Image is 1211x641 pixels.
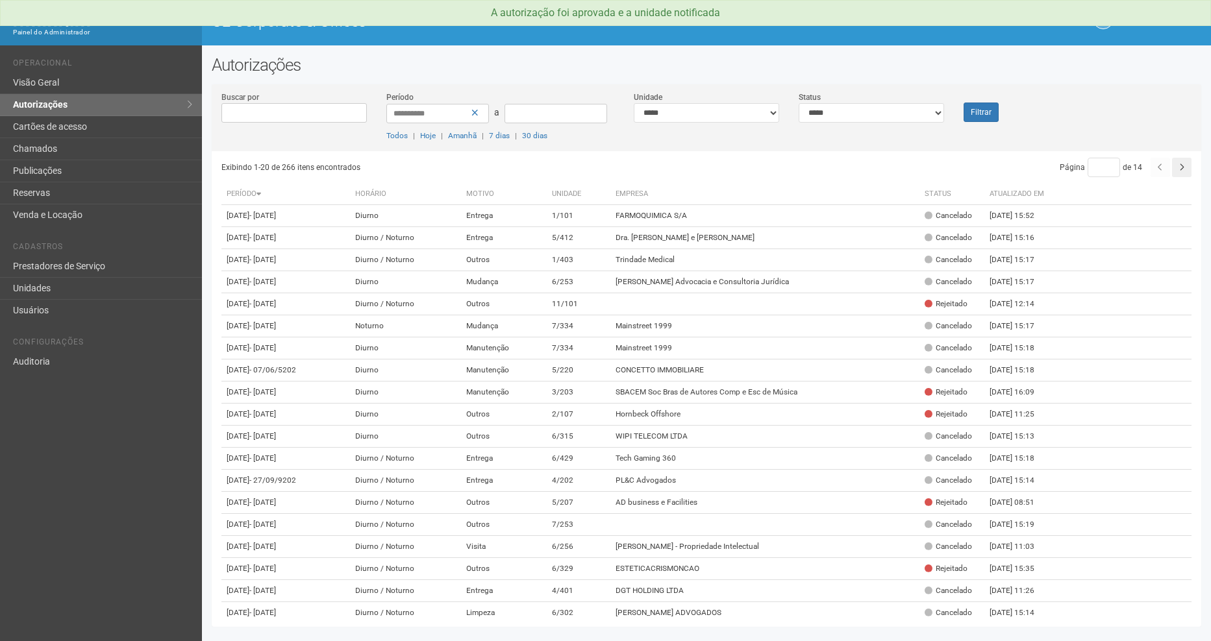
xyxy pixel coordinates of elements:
[221,158,707,177] div: Exibindo 1-20 de 266 itens encontrados
[350,492,462,514] td: Diurno / Noturno
[547,558,610,580] td: 6/329
[249,431,276,441] span: - [DATE]
[350,426,462,448] td: Diurno
[212,55,1201,75] h2: Autorizações
[448,131,477,140] a: Amanhã
[984,514,1056,536] td: [DATE] 15:19
[249,409,276,418] span: - [DATE]
[249,498,276,507] span: - [DATE]
[350,558,462,580] td: Diurno / Noturno
[249,564,276,573] span: - [DATE]
[461,580,547,602] td: Entrega
[984,492,1056,514] td: [DATE] 08:51
[984,359,1056,381] td: [DATE] 15:18
[925,387,968,398] div: Rejeitado
[221,184,350,205] th: Período
[221,536,350,558] td: [DATE]
[547,404,610,426] td: 2/107
[221,293,350,315] td: [DATE]
[461,337,547,359] td: Manutenção
[249,365,296,374] span: - 07/06/5202
[461,448,547,470] td: Entrega
[610,184,919,205] th: Empresa
[461,249,547,271] td: Outros
[461,227,547,249] td: Entrega
[441,131,443,140] span: |
[964,103,999,122] button: Filtrar
[420,131,436,140] a: Hoje
[413,131,415,140] span: |
[221,381,350,404] td: [DATE]
[547,580,610,602] td: 4/401
[610,315,919,337] td: Mainstreet 1999
[610,249,919,271] td: Trindade Medical
[350,337,462,359] td: Diurno
[547,337,610,359] td: 7/334
[249,321,276,330] span: - [DATE]
[925,232,972,243] div: Cancelado
[249,520,276,529] span: - [DATE]
[350,448,462,470] td: Diurno / Noturno
[984,315,1056,337] td: [DATE] 15:17
[249,277,276,286] span: - [DATE]
[919,184,984,205] th: Status
[461,404,547,426] td: Outros
[984,184,1056,205] th: Atualizado em
[221,470,350,492] td: [DATE]
[221,359,350,381] td: [DATE]
[350,249,462,271] td: Diurno / Noturno
[350,514,462,536] td: Diurno / Noturno
[799,91,821,103] label: Status
[461,426,547,448] td: Outros
[547,184,610,205] th: Unidade
[610,448,919,470] td: Tech Gaming 360
[610,602,919,624] td: [PERSON_NAME] ADVOGADOS
[547,602,610,624] td: 6/302
[461,205,547,227] td: Entrega
[984,580,1056,602] td: [DATE] 11:26
[547,470,610,492] td: 4/202
[489,131,510,140] a: 7 dias
[925,320,972,332] div: Cancelado
[547,448,610,470] td: 6/429
[984,602,1056,624] td: [DATE] 15:14
[610,337,919,359] td: Mainstreet 1999
[610,558,919,580] td: ESTETICACRISMONCAO
[925,541,972,552] div: Cancelado
[925,409,968,420] div: Rejeitado
[984,448,1056,470] td: [DATE] 15:18
[494,107,499,117] span: a
[249,255,276,264] span: - [DATE]
[925,563,968,574] div: Rejeitado
[13,27,192,38] div: Painel do Administrador
[634,91,662,103] label: Unidade
[547,536,610,558] td: 6/256
[925,519,972,530] div: Cancelado
[386,131,408,140] a: Todos
[547,426,610,448] td: 6/315
[461,293,547,315] td: Outros
[547,293,610,315] td: 11/101
[461,184,547,205] th: Motivo
[350,404,462,426] td: Diurno
[610,426,919,448] td: WIPI TELECOM LTDA
[350,271,462,293] td: Diurno
[610,470,919,492] td: PL&C Advogados
[925,607,972,618] div: Cancelado
[925,497,968,508] div: Rejeitado
[925,254,972,265] div: Cancelado
[984,205,1056,227] td: [DATE] 15:52
[610,492,919,514] td: AD business e Facilities
[547,205,610,227] td: 1/101
[13,58,192,72] li: Operacional
[221,315,350,337] td: [DATE]
[547,249,610,271] td: 1/403
[925,365,972,376] div: Cancelado
[350,205,462,227] td: Diurno
[522,131,547,140] a: 30 dias
[249,586,276,595] span: - [DATE]
[984,381,1056,404] td: [DATE] 16:09
[461,492,547,514] td: Outros
[350,184,462,205] th: Horário
[13,337,192,351] li: Configurações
